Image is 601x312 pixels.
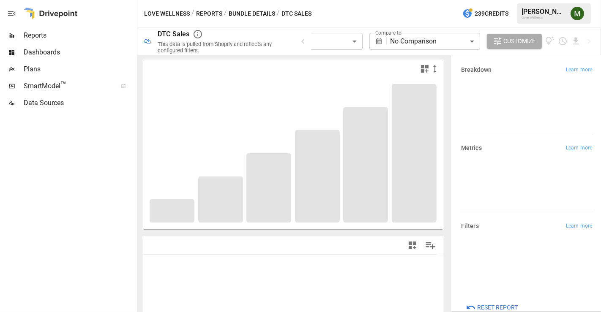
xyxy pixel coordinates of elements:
span: Customize [504,36,536,46]
span: 239 Credits [475,8,508,19]
span: ™ [60,80,66,90]
label: Compare to [375,29,402,36]
span: Plans [24,64,135,74]
button: Schedule report [558,36,568,46]
div: No Comparison [390,33,480,50]
button: View documentation [545,34,555,49]
div: 🛍 [144,37,151,45]
img: Meredith Lacasse [571,7,584,20]
span: Learn more [566,222,592,231]
h6: Filters [461,222,479,231]
h6: Metrics [461,144,482,153]
button: Love Wellness [144,8,190,19]
button: Meredith Lacasse [565,2,589,25]
span: Data Sources [24,98,135,108]
div: DTC Sales [158,30,189,38]
div: This data is pulled from Shopify and reflects any configured filters. [158,41,288,54]
div: / [191,8,194,19]
button: Manage Columns [421,236,440,255]
button: 239Credits [459,6,512,22]
span: Learn more [566,66,592,74]
button: Customize [487,34,542,49]
h6: Breakdown [461,65,492,75]
span: Learn more [566,144,592,152]
span: Reports [24,30,135,41]
div: [PERSON_NAME] [522,8,565,16]
button: Download report [571,36,581,46]
div: / [224,8,227,19]
span: Dashboards [24,47,135,57]
button: Reports [196,8,222,19]
div: / [277,8,280,19]
div: Love Wellness [522,16,565,19]
button: Bundle Details [229,8,275,19]
span: SmartModel [24,81,112,91]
